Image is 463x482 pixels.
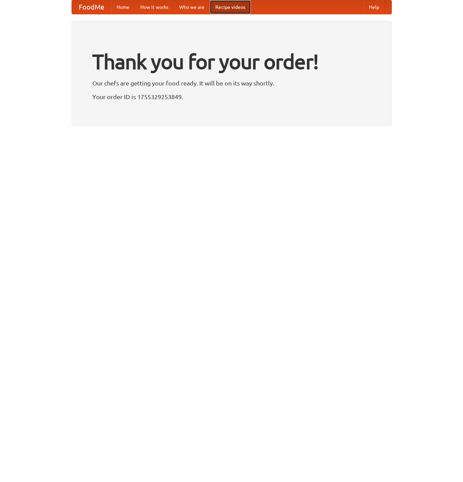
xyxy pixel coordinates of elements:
[111,0,135,14] a: Home
[92,92,371,102] p: Your order ID is 1755329253849.
[210,0,251,14] a: Recipe videos
[364,0,385,14] a: Help
[72,0,111,14] a: FoodMe
[92,78,371,88] p: Our chefs are getting your food ready. It will be on its way shortly.
[174,0,210,14] a: Who we are
[135,0,174,14] a: How it works
[92,45,371,78] h1: Thank you for your order!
